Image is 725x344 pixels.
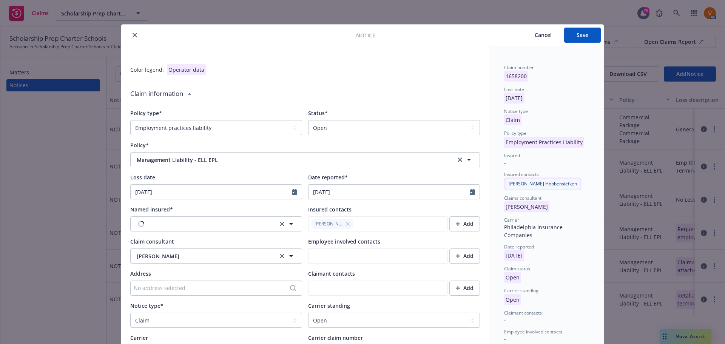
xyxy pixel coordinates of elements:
span: Claim consultant [130,238,174,245]
span: Policy type* [130,110,162,117]
span: Date reported [504,244,534,250]
div: Philadelphia Insurance Companies [504,223,589,239]
span: Insured [504,152,520,159]
div: Claim information [130,83,480,105]
button: Management Liability - ELL EPLclear selection [130,152,480,167]
div: Add [456,249,474,263]
span: Policy type [504,130,526,136]
div: Operator data [167,64,206,75]
input: MM/DD/YYYY [309,185,470,199]
span: Cancel [535,31,552,39]
span: Notice type [504,108,528,114]
span: [PERSON_NAME] [315,221,342,227]
span: - [504,316,506,324]
span: Save [577,31,588,39]
span: Named insured* [130,206,173,213]
span: [PERSON_NAME] [137,252,271,260]
button: No address selected [130,281,302,296]
span: Loss date [504,86,524,93]
input: MM/DD/YYYY [131,185,292,199]
p: [PERSON_NAME] [504,201,549,212]
span: Address [130,270,151,277]
div: Color legend: [130,66,164,74]
span: Carrier [504,217,519,223]
button: Add [449,281,480,296]
span: [DATE] [504,252,524,259]
span: Claims consultant [504,195,541,201]
p: Open [504,294,521,305]
span: Employee involved contacts [308,238,380,245]
span: [PERSON_NAME] Hobbensiefken [504,180,582,187]
div: Add [456,281,474,295]
div: No address selected [134,284,291,292]
button: close [130,31,139,40]
span: Insured contacts [504,171,539,177]
span: Employee involved contacts [504,329,562,335]
button: Add [449,248,480,264]
span: [PERSON_NAME] Hobbensiefken [509,180,577,187]
span: Notice type* [130,302,164,309]
a: clear selection [278,219,287,228]
span: Insured contacts [308,206,352,213]
span: Carrier standing [504,287,538,294]
span: Notice [356,31,375,39]
button: Cancel [522,28,564,43]
span: Open [504,274,521,281]
button: [PERSON_NAME]clear selection [130,248,302,264]
span: Policy* [130,142,149,149]
button: Add [449,216,480,231]
a: clear selection [455,155,464,164]
span: - [504,159,506,166]
p: [DATE] [504,93,524,103]
span: Date reported* [308,174,348,181]
span: Employment Practices Liability [504,139,584,146]
span: Management Liability - ELL EPL [137,156,432,164]
p: 1658200 [504,71,528,82]
div: Add [456,217,474,231]
span: Open [504,296,521,303]
span: Claimant contacts [504,310,542,316]
p: [DATE] [504,250,524,261]
span: Claim status [504,265,530,272]
span: [PERSON_NAME] [504,203,549,210]
span: Carrier standing [308,302,350,309]
p: Employment Practices Liability [504,137,584,148]
svg: Search [290,285,296,291]
span: 1658200 [504,73,528,80]
span: [DATE] [504,94,524,102]
a: clear selection [278,251,287,261]
svg: Calendar [470,189,475,195]
span: Carrier claim number [308,334,363,341]
span: Carrier [130,334,148,341]
span: Claimant contacts [308,270,355,277]
span: Claim number [504,64,534,71]
span: Status* [308,110,328,117]
div: Claim information [130,83,183,105]
svg: Calendar [292,189,297,195]
span: Loss date [130,174,155,181]
button: Save [564,28,601,43]
p: Claim [504,114,521,125]
p: Open [504,272,521,283]
span: - [504,335,506,342]
span: Claim [504,116,521,123]
button: clear selection [130,216,302,231]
